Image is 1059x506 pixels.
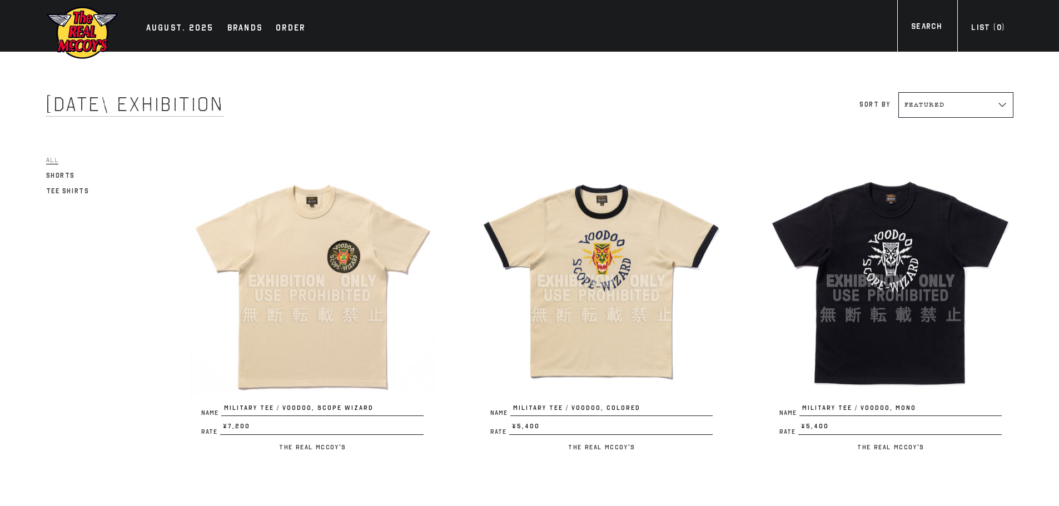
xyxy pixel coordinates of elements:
[201,429,220,435] span: Rate
[479,440,724,454] p: The Real McCoy's
[957,22,1018,37] a: List (0)
[46,153,59,167] a: All
[768,159,1013,454] a: MILITARY TEE / VOODOO, MONO NameMILITARY TEE / VOODOO, MONO Rate¥5,400 The Real McCoy's
[46,187,90,195] span: Tee Shirts
[971,22,1005,37] div: List ( )
[510,403,713,417] span: MILITARY TEE / VOODOO, COLORED
[997,23,1002,32] span: 0
[479,159,724,454] a: MILITARY TEE / VOODOO, COLORED NameMILITARY TEE / VOODOO, COLORED Rate¥5,400 The Real McCoy's
[490,429,509,435] span: Rate
[146,21,214,37] div: AUGUST. 2025
[220,422,424,435] span: ¥7,200
[911,21,942,36] div: Search
[479,159,724,403] img: MILITARY TEE / VOODOO, COLORED
[768,440,1013,454] p: The Real McCoy's
[799,403,1002,417] span: MILITARY TEE / VOODOO, MONO
[779,429,798,435] span: Rate
[190,440,435,454] p: The Real McCoy's
[201,410,221,416] span: Name
[46,156,59,164] span: All
[509,422,713,435] span: ¥5,400
[141,21,220,37] a: AUGUST. 2025
[46,6,118,60] img: mccoys-exhibition
[46,184,90,198] a: Tee Shirts
[190,159,435,454] a: MILITARY TEE / VOODOO, SCOPE WIZARD NameMILITARY TEE / VOODOO, SCOPE WIZARD Rate¥7,200 The Real M...
[227,21,263,37] div: Brands
[276,21,305,37] div: Order
[46,172,76,179] span: Shorts
[190,159,435,403] img: MILITARY TEE / VOODOO, SCOPE WIZARD
[490,410,510,416] span: Name
[897,21,956,36] a: Search
[779,410,799,416] span: Name
[221,403,424,417] span: MILITARY TEE / VOODOO, SCOPE WIZARD
[859,101,890,108] label: Sort by
[768,159,1013,403] img: MILITARY TEE / VOODOO, MONO
[46,169,76,182] a: Shorts
[46,92,224,117] span: [DATE] Exhibition
[270,21,311,37] a: Order
[798,422,1002,435] span: ¥5,400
